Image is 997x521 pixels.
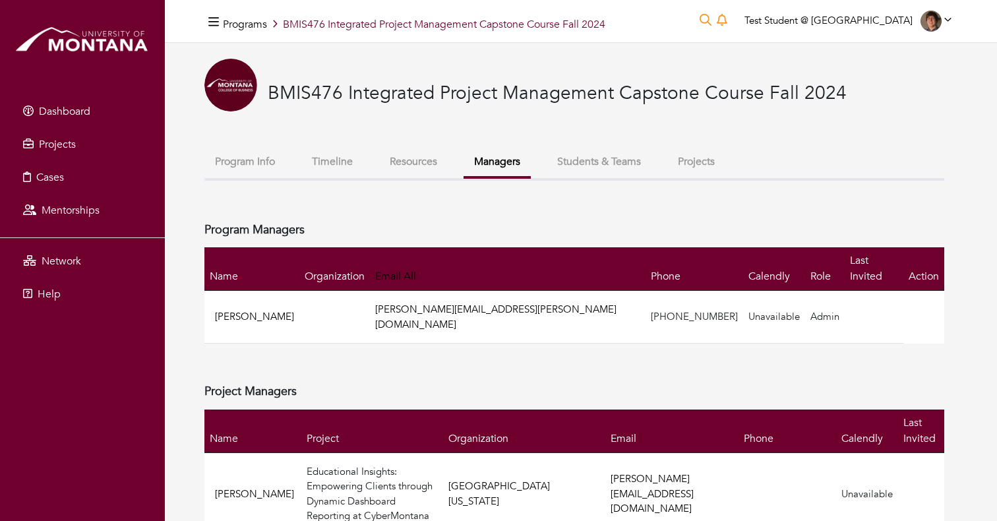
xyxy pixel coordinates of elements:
th: Name [204,410,301,452]
img: montana_logo.png [13,23,152,58]
a: Email All [375,269,416,284]
button: Managers [464,148,531,179]
button: Students & Teams [547,148,651,176]
button: Timeline [301,148,363,176]
td: Unavailable [743,290,805,344]
th: Email [605,410,739,452]
th: Role [805,247,845,290]
h5: BMIS476 Integrated Project Management Capstone Course Fall 2024 [223,18,605,31]
h4: Program Managers [204,223,305,237]
th: Action [903,247,944,290]
button: Resources [379,148,448,176]
a: Dashboard [3,98,162,125]
a: Projects [3,131,162,158]
span: Cases [36,170,64,185]
th: Organization [443,410,605,452]
a: Network [3,248,162,274]
img: Univeristy%20of%20Montana%20College%20of%20Business.png [204,59,257,111]
img: Dan%20Thiery_Headshot.jpg [921,11,942,32]
button: Program Info [204,148,286,176]
a: Mentorships [3,197,162,224]
th: Project [301,410,443,452]
a: Help [3,281,162,307]
span: Mentorships [42,203,100,218]
td: Admin [805,290,845,344]
th: Calendly [743,247,805,290]
span: Dashboard [39,104,90,119]
th: Organization [299,247,370,290]
a: [PERSON_NAME][EMAIL_ADDRESS][PERSON_NAME][DOMAIN_NAME] [375,303,617,331]
span: Test Student @ [GEOGRAPHIC_DATA] [744,14,913,27]
th: Calendly [836,410,898,452]
td: [PHONE_NUMBER] [646,290,743,344]
h4: Project Managers [204,384,297,399]
a: Cases [3,164,162,191]
th: Phone [739,410,836,452]
span: Network [42,254,81,268]
a: Test Student @ [GEOGRAPHIC_DATA] [739,14,957,27]
a: Programs [223,17,267,32]
span: Projects [39,137,76,152]
a: [PERSON_NAME] [215,310,294,323]
a: [PERSON_NAME][EMAIL_ADDRESS][DOMAIN_NAME] [611,472,694,515]
th: Name [204,247,299,290]
a: [GEOGRAPHIC_DATA][US_STATE] [448,479,550,508]
th: Last Invited [845,247,903,290]
h3: BMIS476 Integrated Project Management Capstone Course Fall 2024 [268,82,847,105]
a: [PERSON_NAME] [215,487,294,501]
span: Help [38,287,61,301]
th: Last Invited [898,410,944,452]
button: Projects [667,148,725,176]
th: Phone [646,247,743,290]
